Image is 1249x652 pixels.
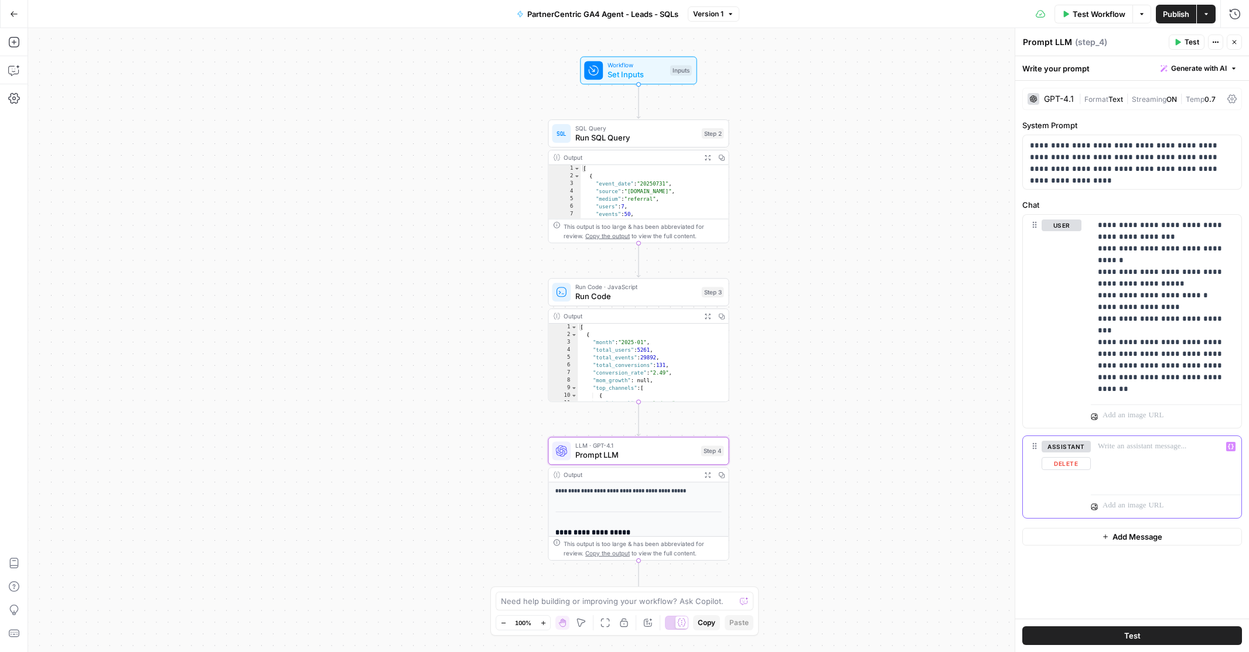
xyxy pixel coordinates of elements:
g: Edge from step_3 to step_4 [637,402,640,436]
span: Toggle code folding, rows 10 through 14 [571,392,577,400]
span: Test [1185,37,1199,47]
span: 100% [515,618,531,627]
div: 10 [548,392,578,400]
span: Toggle code folding, rows 2 through 10 [574,173,580,180]
div: 5 [548,354,578,362]
span: Test [1124,630,1141,641]
div: WorkflowSet InputsInputs [548,56,729,84]
span: Publish [1163,8,1189,20]
div: 7 [548,211,581,218]
span: PartnerCentric GA4 Agent - Leads - SQLs [527,8,678,20]
div: SQL QueryRun SQL QueryStep 2Output[ { "event_date":"20250731", "source":"[DOMAIN_NAME]", "medium"... [548,119,729,243]
div: 2 [548,173,581,180]
span: Copy [698,617,715,628]
button: Add Message [1022,528,1242,545]
div: Output [564,470,697,479]
div: Step 4 [701,445,724,456]
span: ( step_4 ) [1075,36,1107,48]
button: Copy [693,615,720,630]
span: Set Inputs [608,68,666,80]
span: Format [1084,95,1108,104]
button: assistant [1042,441,1091,452]
div: GPT-4.1 [1044,95,1074,103]
g: Edge from step_4 to end [637,561,640,595]
button: Version 1 [688,6,739,22]
span: Workflow [608,60,666,70]
div: 6 [548,362,578,369]
button: Test [1022,626,1242,645]
g: Edge from step_2 to step_3 [637,243,640,277]
span: Generate with AI [1171,63,1227,74]
span: SQL Query [575,123,697,133]
button: Delete [1042,457,1091,470]
textarea: Prompt LLM [1023,36,1072,48]
div: 8 [548,377,578,385]
div: 4 [548,188,581,195]
button: Test [1169,35,1204,50]
div: Write your prompt [1015,56,1249,80]
span: Run Code · JavaScript [575,282,697,291]
div: Output [564,153,697,162]
button: PartnerCentric GA4 Agent - Leads - SQLs [510,5,685,23]
span: Toggle code folding, rows 1 through 247 [571,324,577,331]
div: 5 [548,195,581,203]
span: Prompt LLM [575,449,696,461]
div: 1 [548,324,578,331]
span: Run SQL Query [575,132,697,143]
div: Step 2 [702,128,724,139]
span: Run Code [575,290,697,302]
span: 0.7 [1204,95,1216,104]
span: Toggle code folding, rows 2 through 36 [571,331,577,339]
button: Generate with AI [1156,61,1242,76]
div: user [1023,215,1081,428]
div: Output [564,311,697,321]
div: 3 [548,180,581,188]
div: Step 3 [702,287,724,297]
div: 3 [548,339,578,346]
div: Inputs [670,65,692,76]
span: LLM · GPT-4.1 [575,441,696,450]
span: Toggle code folding, rows 9 through 35 [571,385,577,392]
div: 4 [548,346,578,354]
button: user [1042,219,1081,231]
div: assistantDelete [1023,436,1081,518]
button: Publish [1156,5,1196,23]
span: Test Workflow [1073,8,1125,20]
div: 11 [548,400,578,407]
button: Paste [725,615,753,630]
span: | [1177,92,1186,104]
span: Version 1 [693,9,724,19]
span: Streaming [1132,95,1166,104]
span: Copy the output [585,550,630,557]
g: Edge from start to step_2 [637,84,640,118]
div: 7 [548,369,578,377]
div: Run Code · JavaScriptRun CodeStep 3Output[ { "month":"2025-01", "total_users":5261, "total_events... [548,278,729,402]
span: Temp [1186,95,1204,104]
div: 6 [548,203,581,211]
label: System Prompt [1022,119,1242,131]
div: This output is too large & has been abbreviated for review. to view the full content. [564,539,724,558]
button: Test Workflow [1055,5,1132,23]
div: This output is too large & has been abbreviated for review. to view the full content. [564,222,724,241]
span: | [1079,92,1084,104]
span: Toggle code folding, rows 1 through 2243 [574,165,580,173]
span: Text [1108,95,1123,104]
label: Chat [1022,199,1242,211]
div: 1 [548,165,581,173]
span: Copy the output [585,232,630,239]
span: Add Message [1113,531,1162,543]
span: Paste [729,617,749,628]
div: 2 [548,331,578,339]
div: 9 [548,385,578,392]
span: | [1123,92,1132,104]
span: ON [1166,95,1177,104]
